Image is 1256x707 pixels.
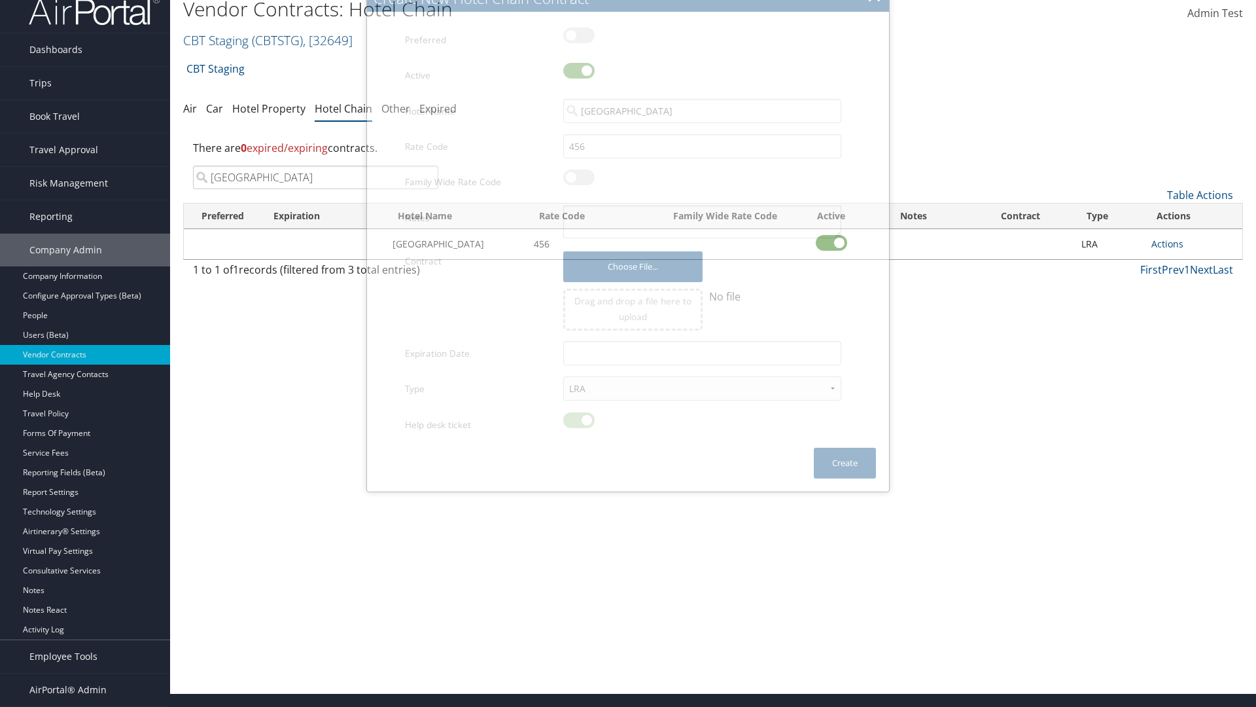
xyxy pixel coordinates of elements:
a: Actions [1151,238,1183,250]
span: No file [709,289,741,304]
th: Preferred: activate to sort column ascending [184,204,262,229]
a: Last [1213,263,1233,277]
label: Family Wide Rate Code [405,170,553,194]
label: Expiration Date [405,341,553,366]
label: Help desk ticket [405,412,553,437]
button: Create [814,448,876,479]
a: Air [183,101,197,116]
span: Book Travel [29,100,80,133]
div: There are contracts. [183,130,1243,166]
a: Hotel Chain [315,101,372,116]
a: First [1140,263,1162,277]
label: Hotel Name [405,99,553,124]
a: Table Actions [1167,188,1233,202]
label: Notes [405,206,553,230]
th: Expiration: activate to sort column ascending [262,204,386,229]
a: CBT Staging [186,56,245,82]
a: CBT Staging [183,31,353,49]
label: Type [405,376,553,401]
label: Preferred [405,27,553,52]
span: Travel Approval [29,134,98,166]
a: Next [1190,263,1213,277]
span: Reporting [29,200,73,233]
label: Rate Code [405,134,553,159]
th: Notes: activate to sort column ascending [862,204,966,229]
a: Hotel Property [232,101,305,116]
input: Search [193,166,438,189]
label: Contract [405,249,553,274]
span: expired/expiring [241,141,328,155]
th: Contract: activate to sort column ascending [966,204,1074,229]
th: Actions [1145,204,1242,229]
a: 1 [1184,263,1190,277]
span: , [ 32649 ] [303,31,353,49]
span: Company Admin [29,234,102,266]
span: Risk Management [29,167,108,200]
span: Admin Test [1187,6,1243,20]
strong: 0 [241,141,247,155]
a: Car [206,101,223,116]
span: 1 [233,263,239,277]
div: 1 to 1 of records (filtered from 3 total entries) [193,262,438,284]
span: ( CBTSTG ) [252,31,303,49]
span: AirPortal® Admin [29,674,107,706]
span: Drag and drop a file here to upload [574,295,691,323]
th: Type: activate to sort column ascending [1075,204,1145,229]
span: Trips [29,67,52,100]
span: Dashboards [29,33,82,66]
a: Prev [1162,263,1184,277]
td: LRA [1075,229,1145,259]
label: Active [405,63,553,88]
span: Employee Tools [29,640,97,673]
